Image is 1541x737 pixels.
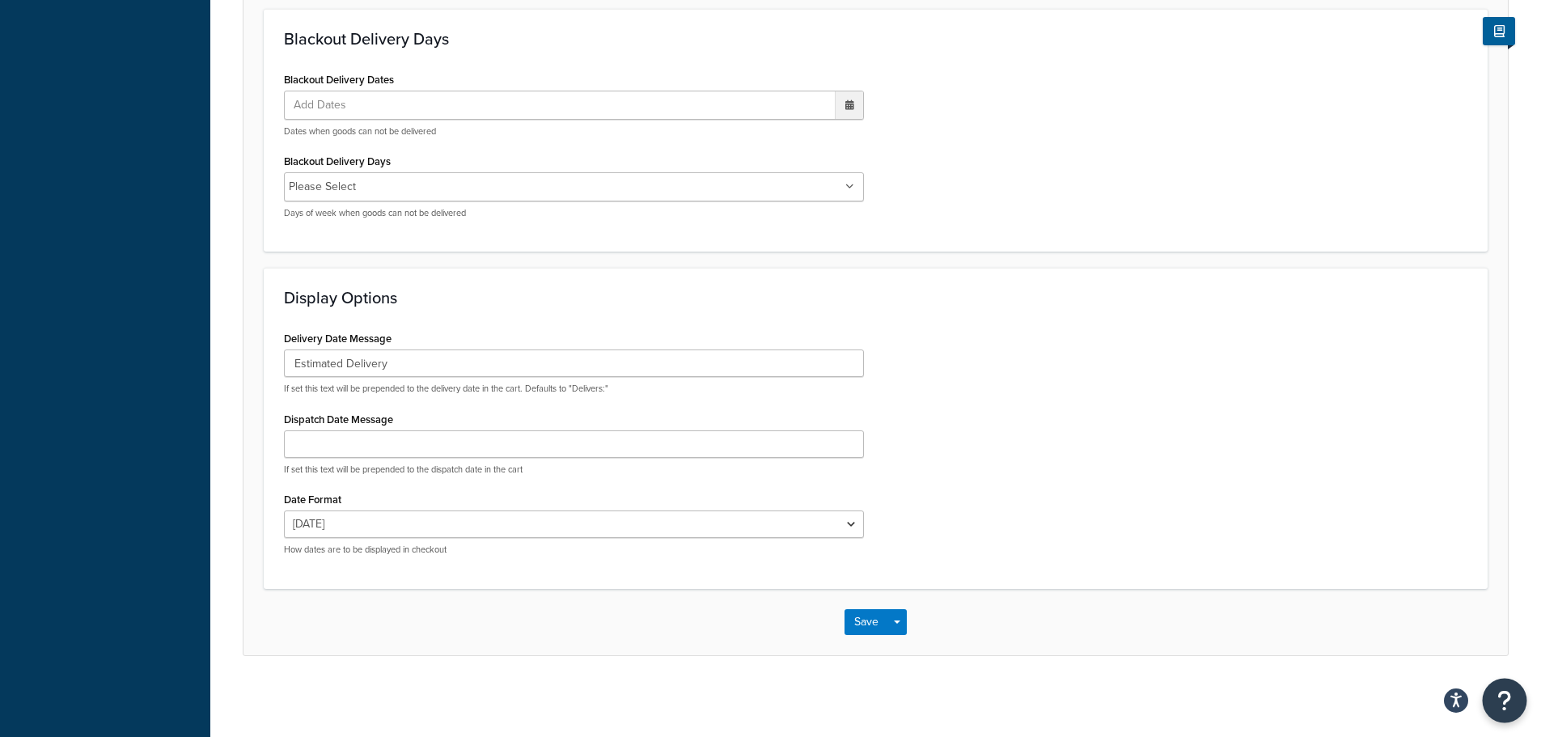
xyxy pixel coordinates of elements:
p: If set this text will be prepended to the delivery date in the cart. Defaults to "Delivers:" [284,383,864,395]
label: Date Format [284,493,341,506]
label: Blackout Delivery Days [284,155,391,167]
p: Dates when goods can not be delivered [284,125,864,138]
p: Days of week when goods can not be delivered [284,207,864,219]
label: Delivery Date Message [284,332,392,345]
button: Show Help Docs [1483,17,1515,45]
label: Blackout Delivery Dates [284,74,394,86]
button: Open Resource Center [1483,679,1527,723]
input: Delivers: [284,349,864,377]
p: If set this text will be prepended to the dispatch date in the cart [284,464,864,476]
li: Please Select [289,176,356,198]
h3: Display Options [284,289,1467,307]
h3: Blackout Delivery Days [284,30,1467,48]
button: Save [845,609,888,635]
p: How dates are to be displayed in checkout [284,544,864,556]
label: Dispatch Date Message [284,413,393,426]
span: Add Dates [289,91,366,119]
